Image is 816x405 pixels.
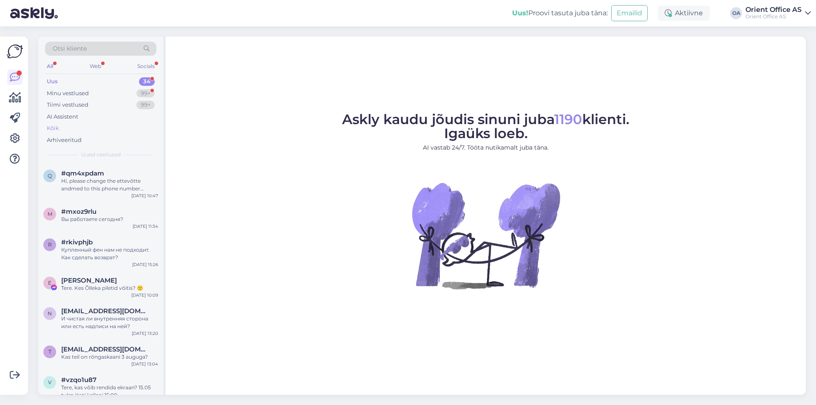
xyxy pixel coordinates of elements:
div: 99+ [136,101,155,109]
div: 34 [139,77,155,86]
div: Uus [47,77,58,86]
div: Arhiveeritud [47,136,82,144]
button: Emailid [611,5,648,21]
div: [DATE] 13:20 [132,330,158,337]
a: Orient Office ASOrient Office AS [745,6,811,20]
span: Uued vestlused [81,151,121,159]
span: #rkivphjb [61,238,93,246]
span: Askly kaudu jõudis sinuni juba klienti. Igaüks loeb. [342,111,629,142]
span: r [48,241,52,248]
span: timakova.katrin@gmail.com [61,346,150,353]
span: n [48,310,52,317]
div: [DATE] 11:34 [133,223,158,229]
div: [DATE] 13:04 [131,361,158,367]
div: Hi, please change the ettevõtte andmed to this phone number [PHONE_NUMBER] and the address [EMAIL... [61,177,158,193]
span: E [48,280,51,286]
div: Вы работаете сегодня? [61,215,158,223]
span: q [48,173,52,179]
div: [DATE] 15:26 [132,261,158,268]
div: All [45,61,55,72]
div: Orient Office AS [745,13,802,20]
div: AI Assistent [47,113,78,121]
div: Socials [136,61,156,72]
p: AI vastab 24/7. Tööta nutikamalt juba täna. [342,143,629,152]
div: OA [730,7,742,19]
div: Proovi tasuta juba täna: [512,8,608,18]
span: natalyamam3@gmail.com [61,307,150,315]
div: Aktiivne [658,6,710,21]
img: No Chat active [409,159,562,312]
span: Eva-Maria Virnas [61,277,117,284]
span: #qm4xpdam [61,170,104,177]
span: #vzqo1u87 [61,376,96,384]
span: v [48,379,51,385]
div: Web [88,61,103,72]
div: Kas teil on rõngaskaani 3 auguga? [61,353,158,361]
div: Купленный фен нам не подходит. Как сделать возврат? [61,246,158,261]
div: Minu vestlused [47,89,89,98]
span: m [48,211,52,217]
div: Kõik [47,124,59,133]
div: Orient Office AS [745,6,802,13]
div: 99+ [136,89,155,98]
div: Tere, kas võib rendida ekraan? 15.05 tulrn järgi kellani 15:00 [61,384,158,399]
div: Tiimi vestlused [47,101,88,109]
div: Tere. Kes Õlleka piletid võitis? 🙂 [61,284,158,292]
img: Askly Logo [7,43,23,59]
b: Uus! [512,9,528,17]
span: 1190 [554,111,582,127]
span: t [48,348,51,355]
span: #mxoz9rlu [61,208,96,215]
div: [DATE] 10:47 [131,193,158,199]
div: [DATE] 10:09 [131,292,158,298]
div: И чистая ли внутренняя сторона или есть надписи на ней? [61,315,158,330]
span: Otsi kliente [53,44,87,53]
